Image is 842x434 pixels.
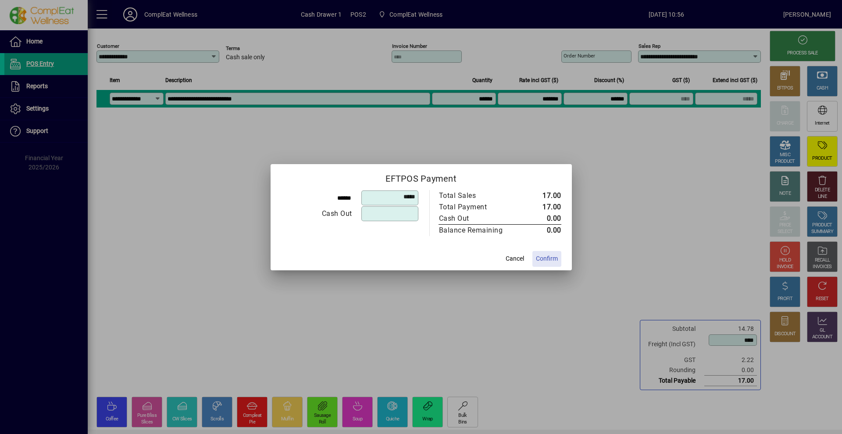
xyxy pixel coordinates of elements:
[506,254,524,263] span: Cancel
[521,201,561,213] td: 17.00
[521,190,561,201] td: 17.00
[501,251,529,267] button: Cancel
[282,208,352,219] div: Cash Out
[521,213,561,225] td: 0.00
[271,164,572,190] h2: EFTPOS Payment
[521,224,561,236] td: 0.00
[439,225,513,236] div: Balance Remaining
[439,213,513,224] div: Cash Out
[439,190,521,201] td: Total Sales
[536,254,558,263] span: Confirm
[439,201,521,213] td: Total Payment
[532,251,561,267] button: Confirm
